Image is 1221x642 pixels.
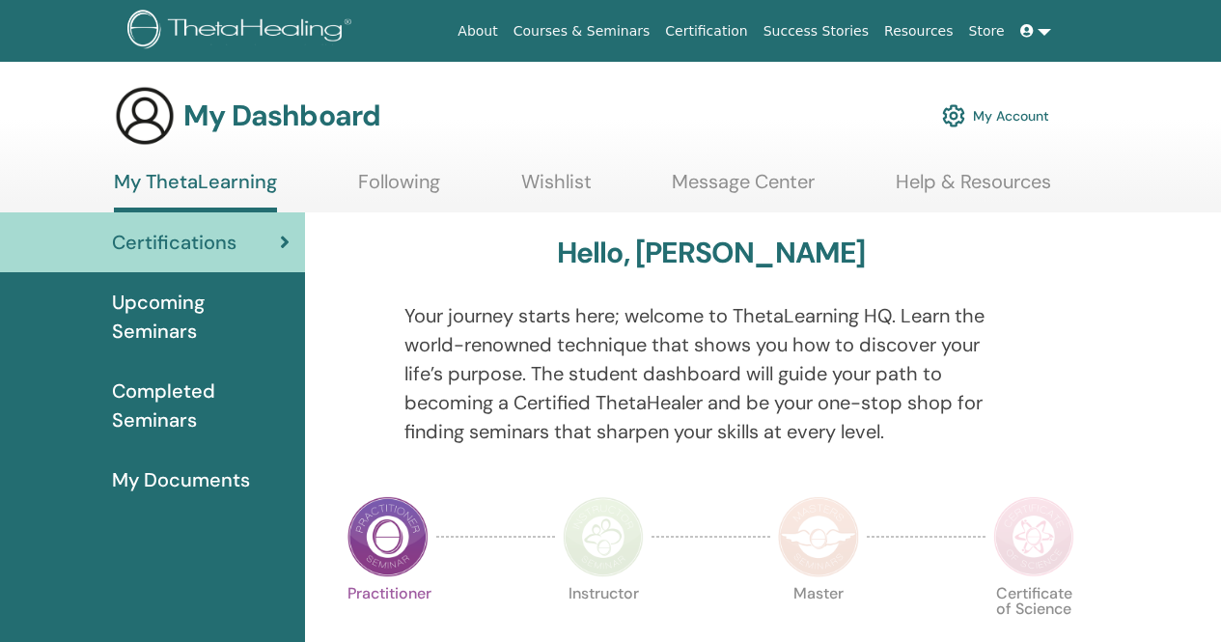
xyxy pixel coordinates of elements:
a: Help & Resources [896,170,1051,208]
img: Practitioner [347,496,429,577]
a: Store [961,14,1013,49]
a: Message Center [672,170,815,208]
a: Certification [657,14,755,49]
a: Following [358,170,440,208]
span: Upcoming Seminars [112,288,290,346]
span: My Documents [112,465,250,494]
img: cog.svg [942,99,965,132]
a: Courses & Seminars [506,14,658,49]
a: My ThetaLearning [114,170,277,212]
a: Resources [876,14,961,49]
span: Certifications [112,228,236,257]
a: Wishlist [521,170,592,208]
span: Completed Seminars [112,377,290,434]
a: My Account [942,95,1049,137]
img: Master [778,496,859,577]
h3: Hello, [PERSON_NAME] [557,236,866,270]
a: Success Stories [756,14,876,49]
img: generic-user-icon.jpg [114,85,176,147]
a: About [450,14,505,49]
img: logo.png [127,10,358,53]
h3: My Dashboard [183,98,380,133]
img: Instructor [563,496,644,577]
p: Your journey starts here; welcome to ThetaLearning HQ. Learn the world-renowned technique that sh... [404,301,1018,446]
img: Certificate of Science [993,496,1074,577]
